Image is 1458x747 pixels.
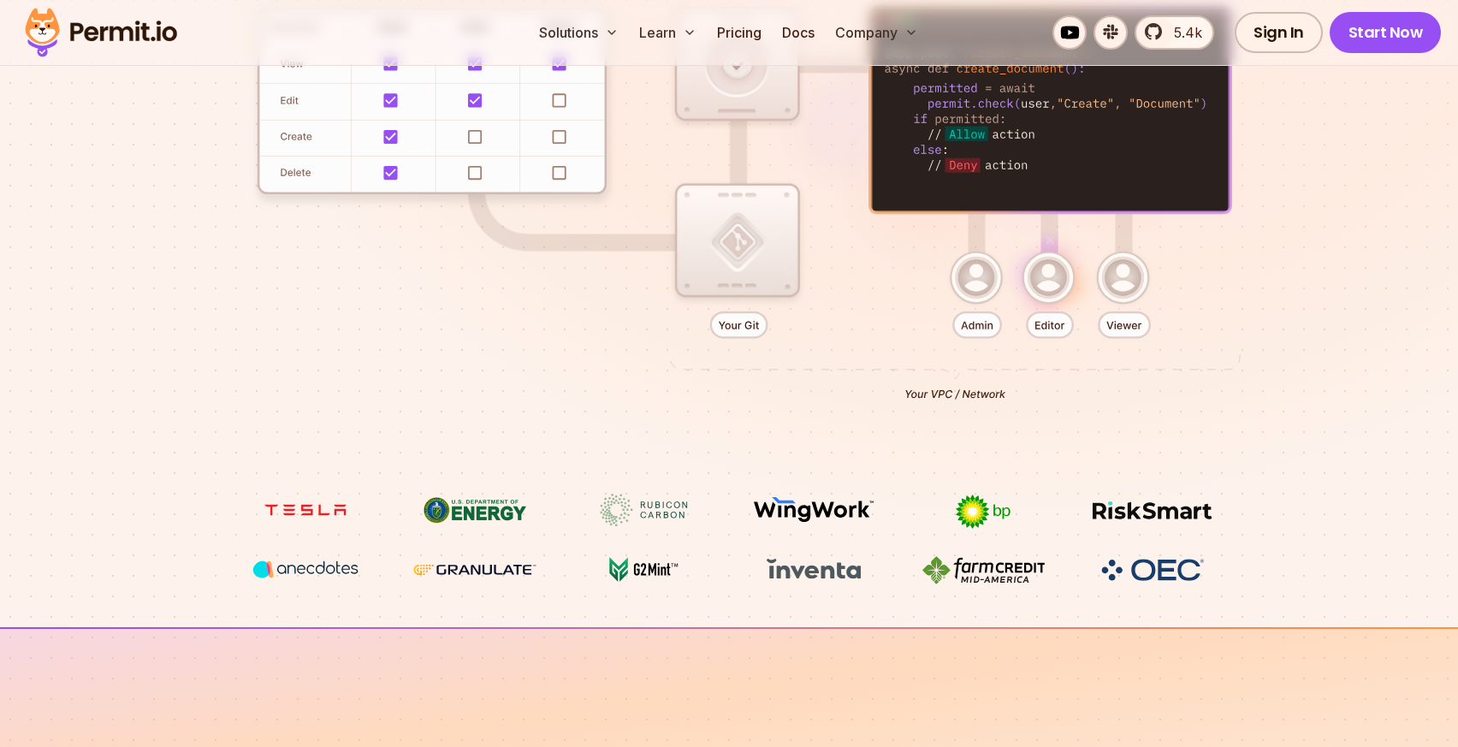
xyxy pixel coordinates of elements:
[1330,12,1442,53] a: Start Now
[750,494,878,526] img: Wingwork
[919,494,1047,530] img: bp
[241,554,370,585] img: vega
[1088,494,1217,526] img: Risksmart
[532,15,625,50] button: Solutions
[580,494,708,526] img: Rubicon
[632,15,703,50] button: Learn
[411,494,539,526] img: US department of energy
[1098,556,1207,584] img: OEC
[1235,12,1323,53] a: Sign In
[241,494,370,526] img: tesla
[17,3,185,62] img: Permit logo
[710,15,768,50] a: Pricing
[828,15,925,50] button: Company
[919,554,1047,586] img: Farm Credit
[750,554,878,584] img: inventa
[1135,15,1214,50] a: 5.4k
[1164,22,1202,43] span: 5.4k
[775,15,821,50] a: Docs
[411,554,539,586] img: Granulate
[580,554,708,586] img: G2mint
